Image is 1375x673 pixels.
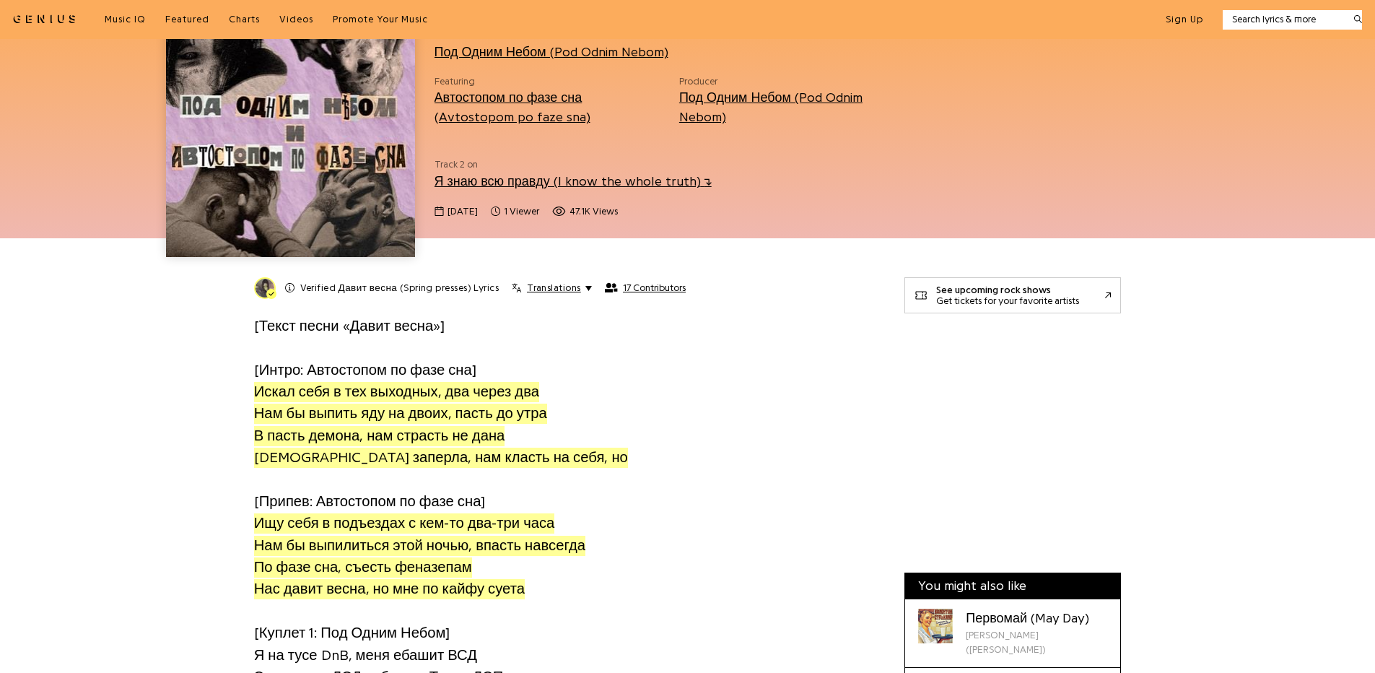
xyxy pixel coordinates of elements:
button: Translations [512,282,592,295]
button: Sign Up [1166,13,1203,26]
div: Get tickets for your favorite artists [936,295,1079,306]
span: Track 2 on [435,157,886,172]
span: 17 Contributors [623,282,686,294]
a: Я знаю всю правду (I know the whole truth) [435,175,712,188]
div: Cover art for Первомай (May Day) by Валентин Стрыкало (Valentin Strikalo) [918,609,953,643]
span: Music IQ [105,14,146,24]
span: Charts [229,14,260,24]
div: [PERSON_NAME] ([PERSON_NAME]) [966,628,1107,658]
div: See upcoming rock shows [936,285,1079,295]
a: See upcoming rock showsGet tickets for your favorite artists [904,277,1121,313]
span: 1 viewer [504,204,539,219]
a: Featured [165,13,209,26]
span: Promote Your Music [333,14,428,24]
span: Featuring [435,74,660,89]
span: Translations [527,282,580,295]
h2: Давит весна (Spring presses) Lyrics [300,282,499,295]
span: [DATE] [448,204,478,219]
span: Producer [679,74,885,89]
a: Videos [279,13,313,26]
span: Videos [279,14,313,24]
a: Charts [229,13,260,26]
a: Под Одним Небом (Pod Odnim Nebom) [435,45,668,58]
div: Первомай (May Day) [966,609,1107,628]
a: Music IQ [105,13,146,26]
button: 17 Contributors [605,282,686,294]
span: 1 viewer [491,204,539,219]
a: Искал себя в тех выходных, два через дваНам бы выпить яду на двоих, пасть до утраВ пасть демона, ... [254,381,628,469]
a: Автостопом по фазе сна (Avtostopom po faze sna) [435,91,590,123]
div: You might also like [905,573,1120,599]
span: Ищу себя в подъездах с кем-то два-три часа Нам бы выпилиться этой ночью, впасть навсегда По фазе ... [254,513,585,599]
img: Cover art for Давит весна (Spring presses) by Под Одним Небом (Pod Odnim Nebom) [166,9,414,257]
a: Promote Your Music [333,13,428,26]
span: Искал себя в тех выходных, два через два Нам бы выпить яду на двоих, пасть до утра В пасть демона... [254,382,628,468]
span: 47,073 views [552,204,618,219]
input: Search lyrics & more [1223,12,1345,27]
a: Cover art for Первомай (May Day) by Валентин Стрыкало (Valentin Strikalo)Первомай (May Day)[PERSO... [905,599,1120,669]
span: 47.1K views [569,204,618,219]
span: Featured [165,14,209,24]
a: Под Одним Небом (Pod Odnim Nebom) [679,91,863,123]
a: Ищу себя в подъездах с кем-то два-три часаНам бы выпилиться этой ночью, впасть навсегдаПо фазе сн... [254,512,585,600]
